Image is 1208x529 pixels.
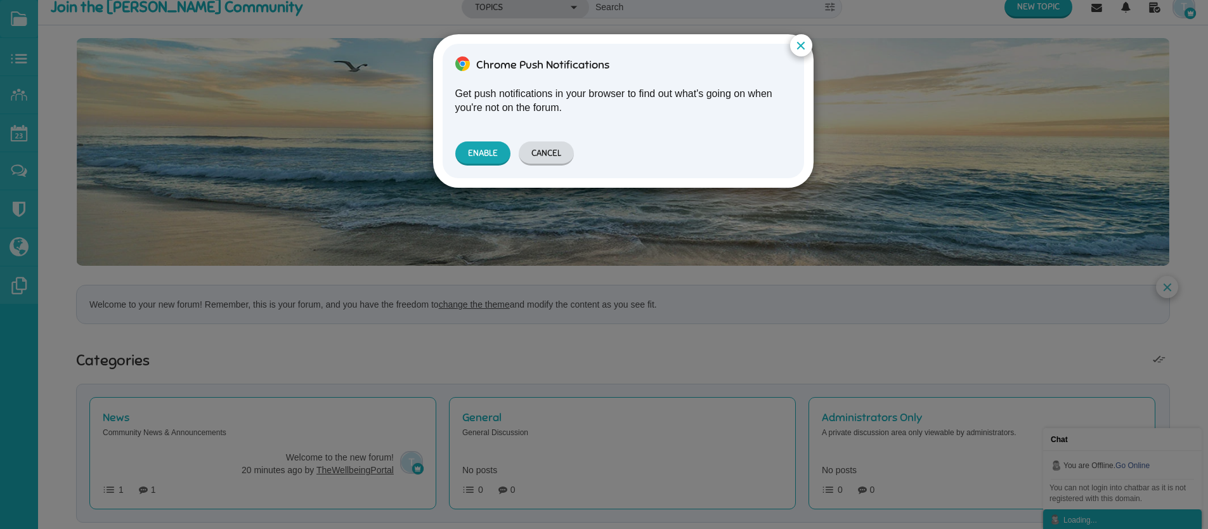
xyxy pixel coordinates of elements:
[790,34,812,56] button: ×
[476,58,517,72] span: Chrome
[455,87,791,116] p: Get push notifications in your browser to find out what's going on when you're not on the forum.
[519,141,574,166] button: Cancel
[519,58,609,72] span: Push Notifications
[455,141,510,166] button: Enable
